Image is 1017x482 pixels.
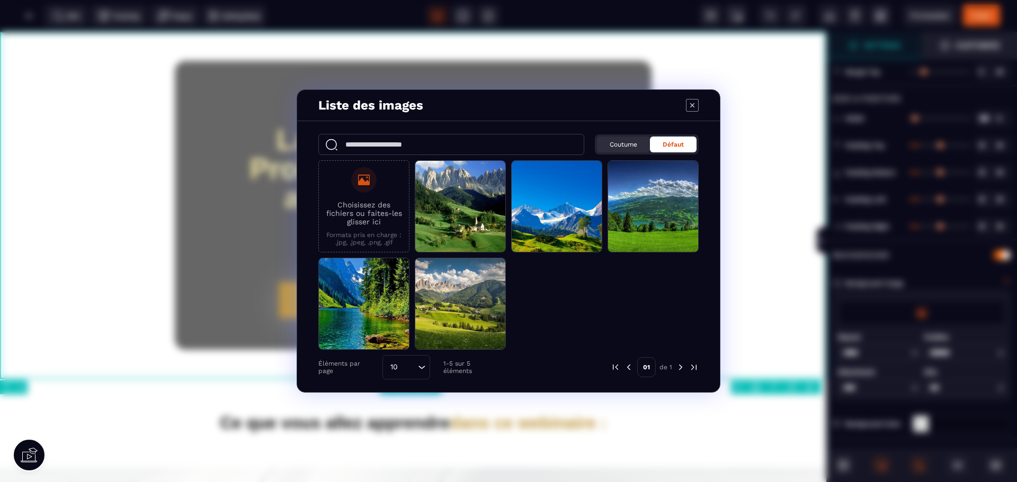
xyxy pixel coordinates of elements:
[450,381,606,401] span: dans ce webinaire :
[8,376,818,406] h1: Ce que vous allez apprendre
[659,363,672,371] p: de 1
[207,194,620,220] h2: Insert your header text here
[318,360,377,375] p: Éléments par page
[610,141,637,148] span: Coutume
[324,201,404,226] p: Choisissez des fichiers ou faites-les glisser ici
[376,65,451,74] b: Webinaire Exclusif
[328,222,330,231] b: |
[443,360,501,375] p: 1-5 sur 5 éléments
[382,355,430,379] div: Search for option
[324,231,404,246] p: Formats pris en charge : .jpg, .jpeg, .png, .gif
[387,361,402,373] span: 10
[611,362,620,372] img: prev
[207,88,620,186] h1: La situation désirée Probabilité que le client atteinge le résultat
[402,361,415,373] input: Search for option
[624,362,634,372] img: prev
[663,141,684,148] span: Défaut
[207,220,620,234] text: SANS X GRÂCE A LA METHODE Y SANS Z
[689,362,699,372] img: next
[279,250,548,286] button: JE SECURISE MA PLACE
[361,222,363,231] b: |
[318,98,423,113] h4: Liste des images
[637,357,656,377] p: 01
[466,222,468,231] b: |
[207,61,620,88] text: Le DATE à HEURE
[676,362,685,372] img: next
